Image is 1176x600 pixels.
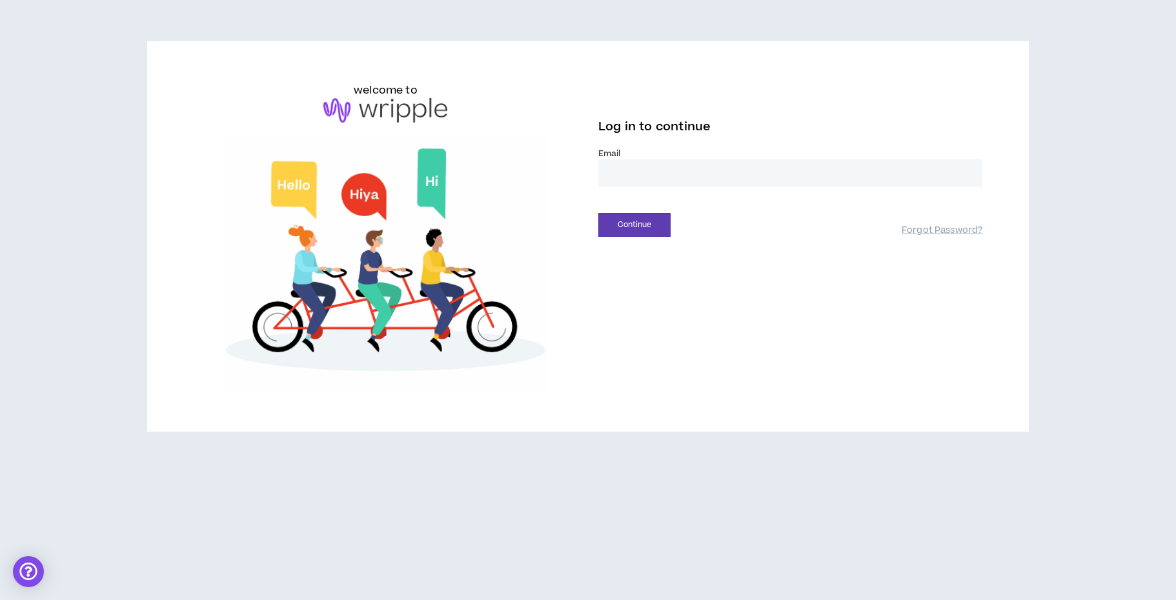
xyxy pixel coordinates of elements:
img: logo-brand.png [323,98,447,123]
label: Email [598,148,982,159]
span: Log in to continue [598,119,711,135]
img: Welcome to Wripple [194,135,578,390]
a: Forgot Password? [902,225,982,237]
div: Open Intercom Messenger [13,556,44,587]
h6: welcome to [354,83,418,98]
button: Continue [598,213,671,237]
